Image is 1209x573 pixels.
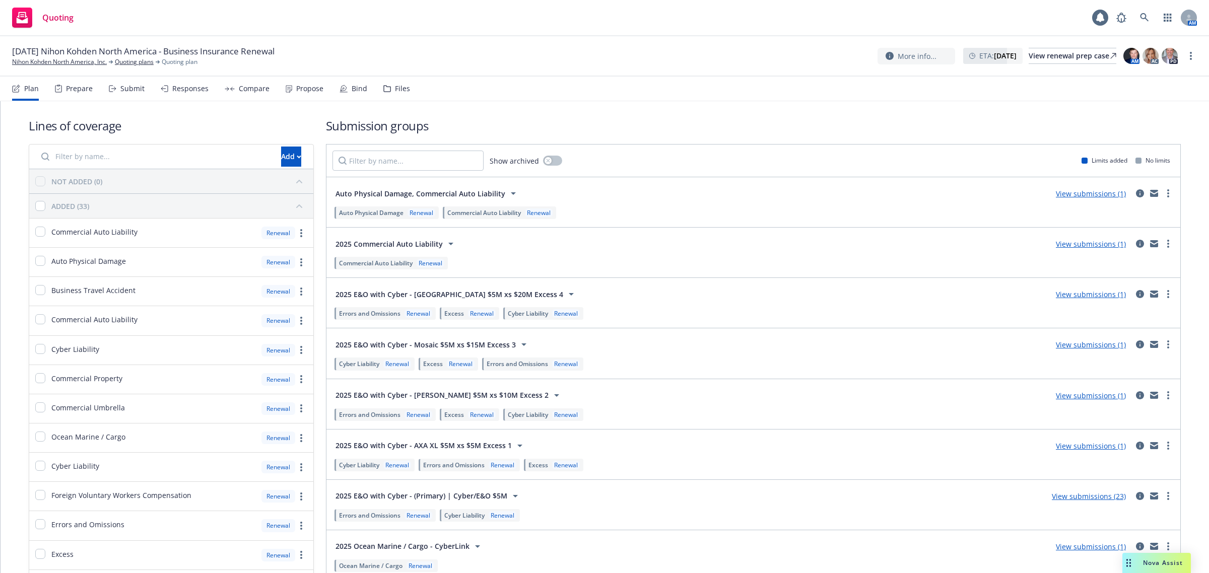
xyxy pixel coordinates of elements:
[447,208,521,217] span: Commercial Auto Liability
[335,339,516,350] span: 2025 E&O with Cyber - Mosaic $5M xs $15M Excess 3
[261,314,295,327] div: Renewal
[51,256,126,266] span: Auto Physical Damage
[383,360,411,368] div: Renewal
[447,360,475,368] div: Renewal
[1056,391,1126,400] a: View submissions (1)
[295,432,307,444] a: more
[261,402,295,415] div: Renewal
[1148,288,1160,300] a: mail
[1056,189,1126,198] a: View submissions (1)
[878,48,955,64] button: More info...
[51,227,138,237] span: Commercial Auto Liability
[1056,542,1126,551] a: View submissions (1)
[1162,238,1174,250] a: more
[296,85,323,93] div: Propose
[295,490,307,503] a: more
[487,360,548,368] span: Errors and Omissions
[1148,238,1160,250] a: mail
[1134,338,1146,350] a: circleInformation
[335,289,563,300] span: 2025 E&O with Cyber - [GEOGRAPHIC_DATA] $5M xs $20M Excess 4
[295,256,307,268] a: more
[1148,490,1160,502] a: mail
[295,520,307,532] a: more
[51,198,307,214] button: ADDED (33)
[528,461,548,469] span: Excess
[29,117,314,134] h1: Lines of coverage
[1056,340,1126,349] a: View submissions (1)
[51,549,74,559] span: Excess
[51,461,99,471] span: Cyber Liability
[1056,290,1126,299] a: View submissions (1)
[332,183,522,203] button: Auto Physical Damage, Commercial Auto Liability
[383,461,411,469] div: Renewal
[261,285,295,298] div: Renewal
[66,85,93,93] div: Prepare
[332,536,487,556] button: 2025 Ocean Marine / Cargo - CyberLink
[444,410,464,419] span: Excess
[1134,8,1155,28] a: Search
[281,147,301,166] div: Add
[332,334,533,354] button: 2025 E&O with Cyber - Mosaic $5M xs $15M Excess 3
[979,50,1017,61] span: ETA :
[12,57,107,66] a: Nihon Kohden North America, Inc.
[468,410,496,419] div: Renewal
[261,461,295,473] div: Renewal
[8,4,78,32] a: Quoting
[335,490,507,501] span: 2025 E&O with Cyber - (Primary) | Cyber/E&O $5M
[339,309,400,318] span: Errors and Omissions
[1162,389,1174,401] a: more
[444,511,485,520] span: Cyber Liability
[339,259,413,267] span: Commercial Auto Liability
[51,285,136,296] span: Business Travel Accident
[405,309,432,318] div: Renewal
[405,511,432,520] div: Renewal
[552,360,580,368] div: Renewal
[1056,239,1126,249] a: View submissions (1)
[120,85,145,93] div: Submit
[1162,48,1178,64] img: photo
[1052,491,1126,501] a: View submissions (23)
[261,432,295,444] div: Renewal
[51,201,89,211] div: ADDED (33)
[339,461,379,469] span: Cyber Liability
[295,285,307,298] a: more
[332,436,529,456] button: 2025 E&O with Cyber - AXA XL $5M xs $5M Excess 1
[162,57,197,66] span: Quoting plan
[1185,50,1197,62] a: more
[552,410,580,419] div: Renewal
[1134,238,1146,250] a: circleInformation
[332,234,460,254] button: 2025 Commercial Auto Liability
[172,85,209,93] div: Responses
[423,360,443,368] span: Excess
[444,309,464,318] span: Excess
[1143,558,1183,567] span: Nova Assist
[489,511,516,520] div: Renewal
[525,208,553,217] div: Renewal
[239,85,270,93] div: Compare
[1134,540,1146,552] a: circleInformation
[1162,187,1174,199] a: more
[335,188,505,199] span: Auto Physical Damage, Commercial Auto Liability
[332,284,580,304] button: 2025 E&O with Cyber - [GEOGRAPHIC_DATA] $5M xs $20M Excess 4
[1111,8,1131,28] a: Report a Bug
[35,147,275,167] input: Filter by name...
[1158,8,1178,28] a: Switch app
[261,227,295,239] div: Renewal
[51,519,124,530] span: Errors and Omissions
[1029,48,1116,63] div: View renewal prep case
[326,117,1181,134] h1: Submission groups
[423,461,485,469] span: Errors and Omissions
[115,57,154,66] a: Quoting plans
[335,239,443,249] span: 2025 Commercial Auto Liability
[1148,540,1160,552] a: mail
[335,541,469,551] span: 2025 Ocean Marine / Cargo - CyberLink
[339,208,404,217] span: Auto Physical Damage
[1082,156,1127,165] div: Limits added
[552,461,580,469] div: Renewal
[490,156,539,166] span: Show archived
[261,256,295,268] div: Renewal
[1162,490,1174,502] a: more
[1162,288,1174,300] a: more
[339,410,400,419] span: Errors and Omissions
[335,440,512,451] span: 2025 E&O with Cyber - AXA XL $5M xs $5M Excess 1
